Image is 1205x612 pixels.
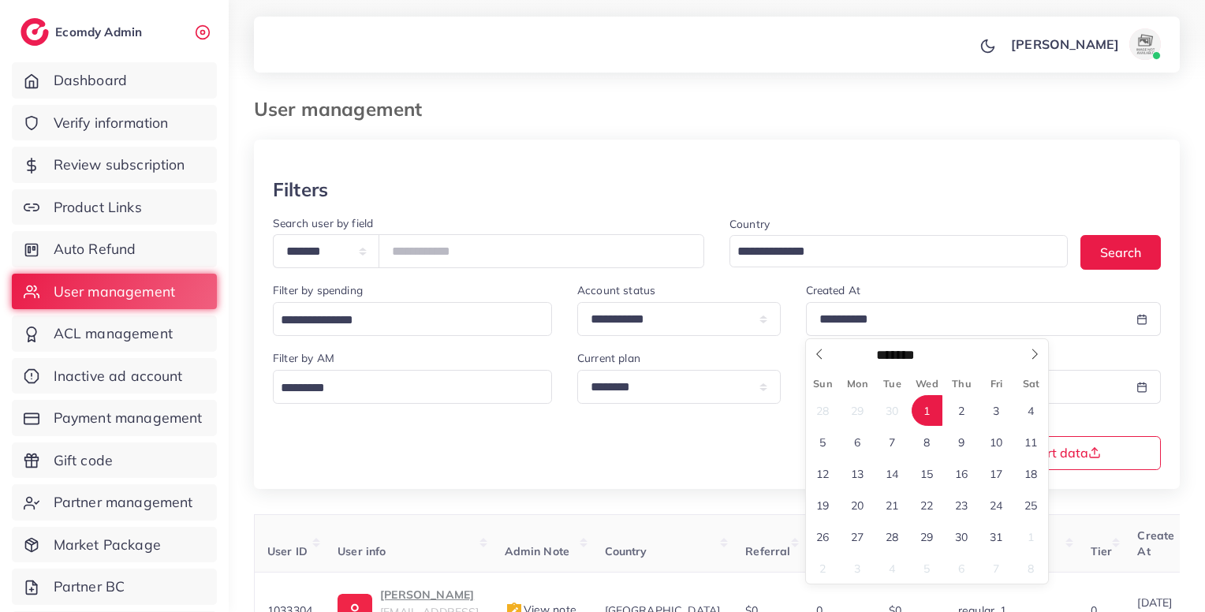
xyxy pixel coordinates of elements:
span: October 30, 2025 [946,521,977,552]
span: October 6, 2025 [842,427,873,457]
span: October 1, 2025 [912,395,942,426]
a: Product Links [12,189,217,226]
span: Auto Refund [54,239,136,259]
span: Review subscription [54,155,185,175]
span: October 18, 2025 [1016,458,1046,489]
span: September 30, 2025 [877,395,908,426]
label: Country [729,216,770,232]
a: ACL management [12,315,217,352]
span: October 26, 2025 [808,521,838,552]
span: Fri [979,379,1013,389]
span: October 24, 2025 [981,490,1012,521]
span: November 3, 2025 [842,553,873,584]
span: Dashboard [54,70,127,91]
span: September 29, 2025 [842,395,873,426]
span: ACL management [54,323,173,344]
div: Search for option [729,235,1068,267]
span: October 20, 2025 [842,490,873,521]
a: [PERSON_NAME]avatar [1002,28,1167,60]
span: November 2, 2025 [808,553,838,584]
div: Search for option [273,302,552,336]
img: logo [21,18,49,46]
label: Account status [577,282,655,298]
span: November 4, 2025 [877,553,908,584]
label: Current plan [577,350,640,366]
span: October 12, 2025 [808,458,838,489]
span: Verify information [54,113,169,133]
span: October 15, 2025 [912,458,942,489]
span: October 25, 2025 [1016,490,1046,521]
span: Partner management [54,492,193,513]
span: October 29, 2025 [912,521,942,552]
span: October 2, 2025 [946,395,977,426]
span: Referral [745,544,790,558]
a: Partner BC [12,569,217,605]
select: Month [875,347,927,364]
input: Search for option [275,376,532,401]
a: Inactive ad account [12,358,217,394]
span: User ID [267,544,308,558]
span: Tue [875,379,909,389]
a: Partner management [12,484,217,521]
span: October 4, 2025 [1016,395,1046,426]
span: November 6, 2025 [946,553,977,584]
a: User management [12,274,217,310]
label: Filter by spending [273,282,363,298]
span: October 3, 2025 [981,395,1012,426]
span: October 22, 2025 [912,490,942,521]
span: Product Links [54,197,142,218]
span: Admin Note [505,544,570,558]
span: October 8, 2025 [912,427,942,457]
span: Payment management [54,408,203,428]
span: Sun [806,379,841,389]
span: October 11, 2025 [1016,427,1046,457]
span: Sat [1013,379,1048,389]
span: November 1, 2025 [1016,521,1046,552]
span: Tier [1091,544,1113,558]
span: October 14, 2025 [877,458,908,489]
span: October 23, 2025 [946,490,977,521]
span: User management [54,282,175,302]
span: October 9, 2025 [946,427,977,457]
span: October 16, 2025 [946,458,977,489]
button: Export data [958,436,1162,470]
span: October 5, 2025 [808,427,838,457]
a: Auto Refund [12,231,217,267]
button: Search [1080,235,1161,269]
span: Country [605,544,647,558]
input: Search for option [732,240,1047,264]
h3: Filters [273,178,328,201]
a: Dashboard [12,62,217,99]
a: Verify information [12,105,217,141]
label: Filter by AM [273,350,334,366]
a: Gift code [12,442,217,479]
span: Partner BC [54,577,125,597]
span: October 7, 2025 [877,427,908,457]
a: Payment management [12,400,217,436]
span: October 19, 2025 [808,490,838,521]
span: October 28, 2025 [877,521,908,552]
span: October 31, 2025 [981,521,1012,552]
span: October 27, 2025 [842,521,873,552]
a: logoEcomdy Admin [21,18,146,46]
input: Search for option [275,308,532,333]
span: October 13, 2025 [842,458,873,489]
span: Wed [909,379,944,389]
div: Search for option [273,370,552,404]
span: Mon [840,379,875,389]
a: Market Package [12,527,217,563]
span: October 10, 2025 [981,427,1012,457]
p: [PERSON_NAME] [380,585,479,604]
label: Search user by field [273,215,373,231]
span: Thu [944,379,979,389]
span: November 5, 2025 [912,553,942,584]
span: Inactive ad account [54,366,183,386]
h3: User management [254,98,435,121]
span: October 17, 2025 [981,458,1012,489]
span: Market Package [54,535,161,555]
span: September 28, 2025 [808,395,838,426]
span: November 7, 2025 [981,553,1012,584]
p: [PERSON_NAME] [1011,35,1119,54]
span: Gift code [54,450,113,471]
span: November 8, 2025 [1016,553,1046,584]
